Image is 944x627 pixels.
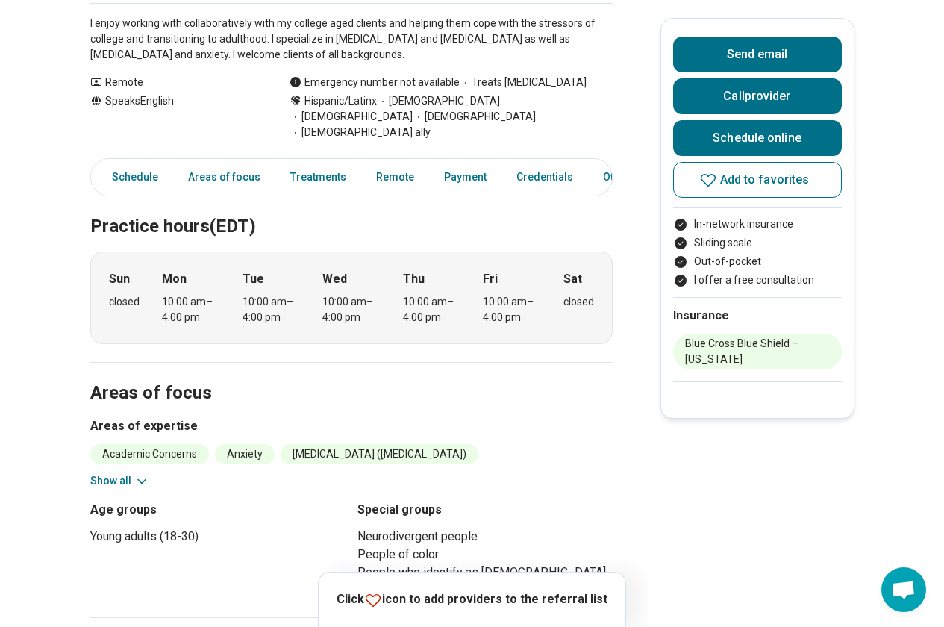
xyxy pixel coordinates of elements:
[90,93,260,140] div: Speaks English
[720,174,810,186] span: Add to favorites
[290,109,413,125] span: [DEMOGRAPHIC_DATA]
[673,254,842,269] li: Out-of-pocket
[594,162,648,193] a: Other
[435,162,496,193] a: Payment
[403,270,425,288] strong: Thu
[673,37,842,72] button: Send email
[90,252,613,344] div: When does the program meet?
[673,216,842,232] li: In-network insurance
[563,294,594,310] div: closed
[109,294,140,310] div: closed
[90,178,613,240] h2: Practice hours (EDT)
[413,109,536,125] span: [DEMOGRAPHIC_DATA]
[357,546,613,564] li: People of color
[483,270,498,288] strong: Fri
[563,270,582,288] strong: Sat
[215,444,275,464] li: Anxiety
[673,78,842,114] button: Callprovider
[673,334,842,369] li: Blue Cross Blue Shield – [US_STATE]
[881,567,926,612] div: Open chat
[90,75,260,90] div: Remote
[90,16,613,63] p: I enjoy working with collaboratively with my college aged clients and helping them cope with the ...
[90,528,346,546] li: Young adults (18-30)
[357,564,613,581] li: People who identify as [DEMOGRAPHIC_DATA]
[90,417,613,435] h3: Areas of expertise
[90,444,209,464] li: Academic Concerns
[673,235,842,251] li: Sliding scale
[377,93,500,109] span: [DEMOGRAPHIC_DATA]
[322,270,347,288] strong: Wed
[483,294,540,325] div: 10:00 am – 4:00 pm
[90,501,346,519] h3: Age groups
[673,307,842,325] h2: Insurance
[243,270,264,288] strong: Tue
[337,590,607,609] p: Click icon to add providers to the referral list
[460,75,587,90] span: Treats [MEDICAL_DATA]
[357,528,613,546] li: Neurodivergent people
[109,270,130,288] strong: Sun
[367,162,423,193] a: Remote
[94,162,167,193] a: Schedule
[290,125,431,140] span: [DEMOGRAPHIC_DATA] ally
[673,216,842,288] ul: Payment options
[90,345,613,406] h2: Areas of focus
[304,93,377,109] span: Hispanic/Latinx
[357,501,613,519] h3: Special groups
[322,294,380,325] div: 10:00 am – 4:00 pm
[403,294,460,325] div: 10:00 am – 4:00 pm
[281,162,355,193] a: Treatments
[290,75,460,90] div: Emergency number not available
[281,444,478,464] li: [MEDICAL_DATA] ([MEDICAL_DATA])
[90,473,149,489] button: Show all
[673,120,842,156] a: Schedule online
[179,162,269,193] a: Areas of focus
[243,294,300,325] div: 10:00 am – 4:00 pm
[673,272,842,288] li: I offer a free consultation
[673,162,842,198] button: Add to favorites
[507,162,582,193] a: Credentials
[162,270,187,288] strong: Mon
[162,294,219,325] div: 10:00 am – 4:00 pm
